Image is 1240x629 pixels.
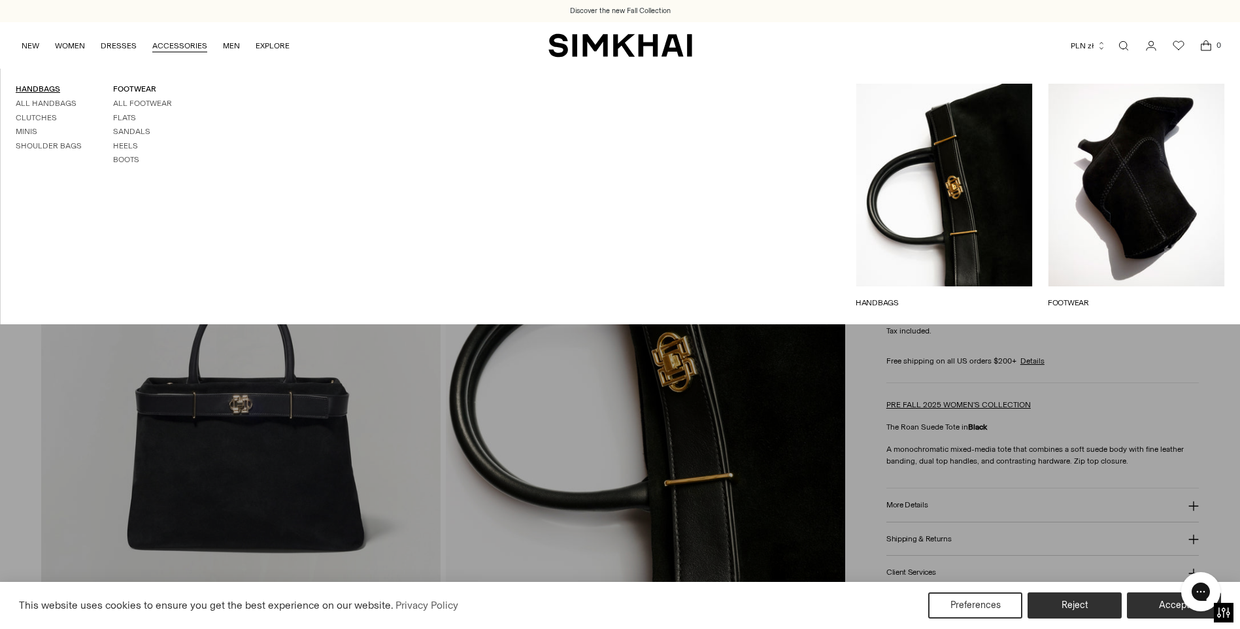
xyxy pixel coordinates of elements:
[1111,33,1137,59] a: Open search modal
[1213,39,1224,51] span: 0
[19,599,394,611] span: This website uses cookies to ensure you get the best experience on our website.
[22,31,39,60] a: NEW
[256,31,290,60] a: EXPLORE
[1071,31,1106,60] button: PLN zł
[394,596,460,615] a: Privacy Policy (opens in a new tab)
[1138,33,1164,59] a: Go to the account page
[55,31,85,60] a: WOMEN
[928,592,1022,619] button: Preferences
[101,31,137,60] a: DRESSES
[152,31,207,60] a: ACCESSORIES
[1165,33,1192,59] a: Wishlist
[1028,592,1122,619] button: Reject
[548,33,692,58] a: SIMKHAI
[570,6,671,16] a: Discover the new Fall Collection
[1127,592,1221,619] button: Accept
[1193,33,1219,59] a: Open cart modal
[1175,568,1227,616] iframe: Gorgias live chat messenger
[223,31,240,60] a: MEN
